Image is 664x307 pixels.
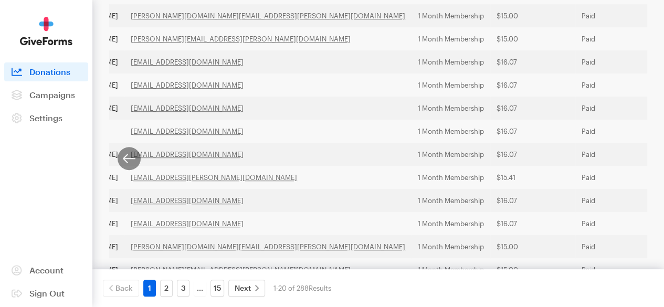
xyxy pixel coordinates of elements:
[575,143,652,166] td: Paid
[575,258,652,281] td: Paid
[412,166,490,189] td: 1 Month Membership
[412,235,490,258] td: 1 Month Membership
[575,120,652,143] td: Paid
[29,288,65,298] span: Sign Out
[177,280,189,297] a: 3
[412,258,490,281] td: 1 Month Membership
[309,284,331,292] span: Results
[131,150,244,158] a: [EMAIL_ADDRESS][DOMAIN_NAME]
[4,261,88,280] a: Account
[575,212,652,235] td: Paid
[575,97,652,120] td: Paid
[131,12,405,20] a: [PERSON_NAME][DOMAIN_NAME][EMAIL_ADDRESS][PERSON_NAME][DOMAIN_NAME]
[131,219,244,228] a: [EMAIL_ADDRESS][DOMAIN_NAME]
[4,109,88,128] a: Settings
[412,143,490,166] td: 1 Month Membership
[490,97,575,120] td: $16.07
[412,189,490,212] td: 1 Month Membership
[575,166,652,189] td: Paid
[490,73,575,97] td: $16.07
[575,4,652,27] td: Paid
[131,104,244,112] a: [EMAIL_ADDRESS][DOMAIN_NAME]
[490,166,575,189] td: $15.41
[490,143,575,166] td: $16.07
[131,58,244,66] a: [EMAIL_ADDRESS][DOMAIN_NAME]
[412,97,490,120] td: 1 Month Membership
[29,265,64,275] span: Account
[490,258,575,281] td: $15.00
[490,212,575,235] td: $16.07
[131,127,244,135] a: [EMAIL_ADDRESS][DOMAIN_NAME]
[29,113,62,123] span: Settings
[131,81,244,89] a: [EMAIL_ADDRESS][DOMAIN_NAME]
[575,235,652,258] td: Paid
[29,67,70,77] span: Donations
[131,35,351,43] a: [PERSON_NAME][EMAIL_ADDRESS][PERSON_NAME][DOMAIN_NAME]
[131,242,405,251] a: [PERSON_NAME][DOMAIN_NAME][EMAIL_ADDRESS][PERSON_NAME][DOMAIN_NAME]
[131,173,297,182] a: [EMAIL_ADDRESS][PERSON_NAME][DOMAIN_NAME]
[575,189,652,212] td: Paid
[4,86,88,104] a: Campaigns
[490,189,575,212] td: $16.07
[20,17,72,46] img: GiveForms
[490,120,575,143] td: $16.07
[29,90,75,100] span: Campaigns
[273,280,331,297] div: 1-20 of 288
[490,27,575,50] td: $15.00
[131,266,351,274] a: [PERSON_NAME][EMAIL_ADDRESS][PERSON_NAME][DOMAIN_NAME]
[575,27,652,50] td: Paid
[412,4,490,27] td: 1 Month Membership
[490,50,575,73] td: $16.07
[490,4,575,27] td: $15.00
[235,282,251,294] span: Next
[228,280,265,297] a: Next
[412,212,490,235] td: 1 Month Membership
[160,280,173,297] a: 2
[412,50,490,73] td: 1 Month Membership
[412,73,490,97] td: 1 Month Membership
[490,235,575,258] td: $15.00
[4,62,88,81] a: Donations
[131,196,244,205] a: [EMAIL_ADDRESS][DOMAIN_NAME]
[412,120,490,143] td: 1 Month Membership
[4,284,88,303] a: Sign Out
[575,73,652,97] td: Paid
[412,27,490,50] td: 1 Month Membership
[575,50,652,73] td: Paid
[210,280,224,297] a: 15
